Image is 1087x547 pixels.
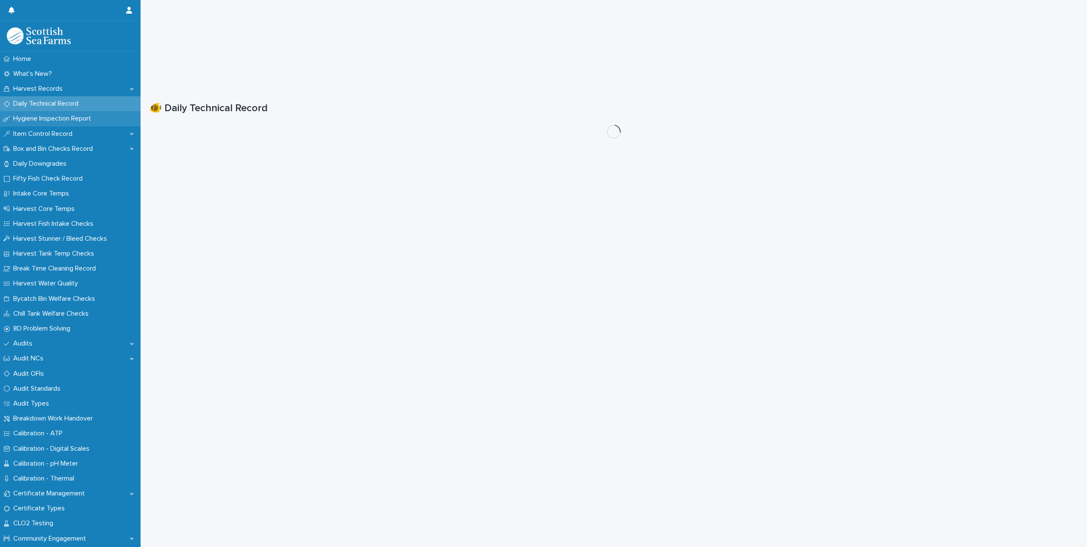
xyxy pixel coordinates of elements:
[10,265,103,273] p: Break Time Cleaning Record
[10,160,73,168] p: Daily Downgrades
[10,429,69,438] p: Calibration - ATP
[10,475,81,483] p: Calibration - Thermal
[10,310,95,318] p: Chill Tank Welfare Checks
[10,100,85,108] p: Daily Technical Record
[10,460,85,468] p: Calibration - pH Meter
[10,325,77,333] p: 8D Problem Solving
[10,145,100,153] p: Box and Bin Checks Record
[10,115,98,123] p: Hygiene Inspection Report
[10,489,92,498] p: Certificate Management
[10,445,96,453] p: Calibration - Digital Scales
[10,385,67,393] p: Audit Standards
[10,354,50,363] p: Audit NCs
[10,85,69,93] p: Harvest Records
[10,190,76,198] p: Intake Core Temps
[10,400,56,408] p: Audit Types
[10,220,100,228] p: Harvest Fish Intake Checks
[10,504,72,512] p: Certificate Types
[10,130,79,138] p: Item Control Record
[10,55,38,63] p: Home
[10,295,102,303] p: Bycatch Bin Welfare Checks
[10,279,85,288] p: Harvest Water Quality
[10,370,51,378] p: Audit OFIs
[149,102,1078,115] h1: 🐠 Daily Technical Record
[10,415,100,423] p: Breakdown Work Handover
[10,340,39,348] p: Audits
[7,27,71,44] img: mMrefqRFQpe26GRNOUkG
[10,250,101,258] p: Harvest Tank Temp Checks
[10,235,114,243] p: Harvest Stunner / Bleed Checks
[10,175,89,183] p: Fifty Fish Check Record
[10,70,59,78] p: What's New?
[10,519,60,527] p: CLO2 Testing
[10,535,93,543] p: Community Engagement
[10,205,81,213] p: Harvest Core Temps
